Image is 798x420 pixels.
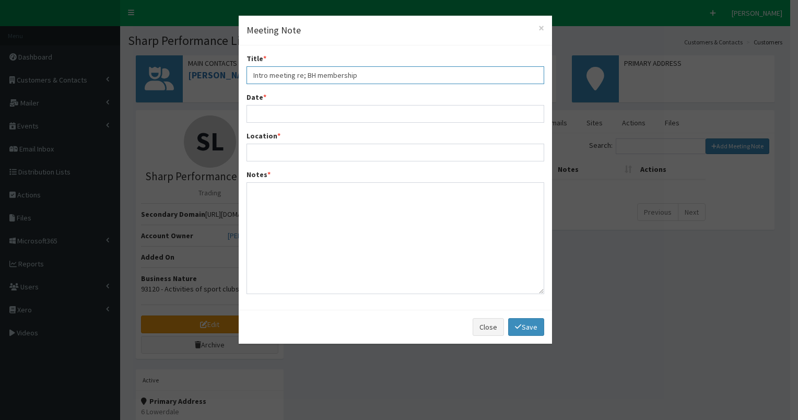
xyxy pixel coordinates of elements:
[508,318,544,336] a: Save
[473,318,504,336] a: Close
[247,24,544,37] h4: Meeting Note
[247,169,271,180] label: Notes
[247,92,266,102] label: Date
[538,22,544,33] button: ×
[247,53,266,64] label: Title
[247,131,280,141] label: Location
